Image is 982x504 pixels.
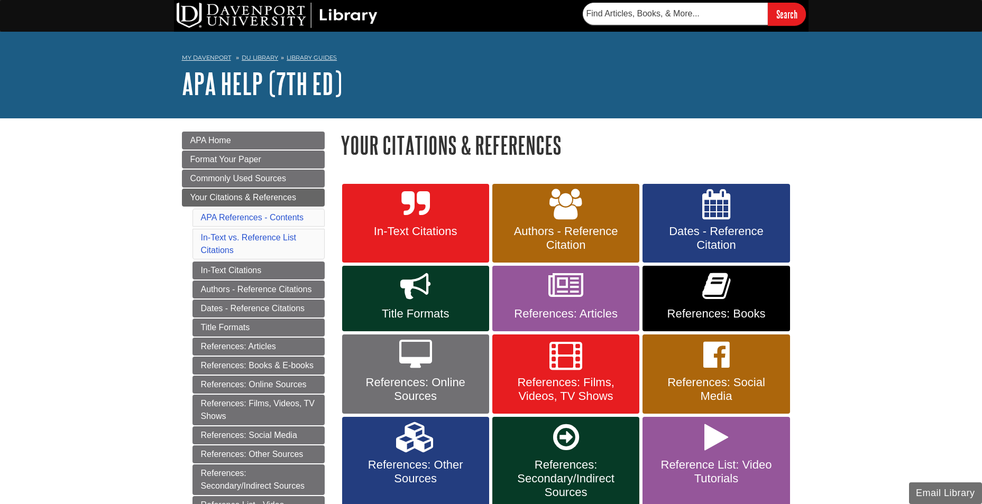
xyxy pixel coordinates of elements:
span: Title Formats [350,307,481,321]
form: Searches DU Library's articles, books, and more [583,3,806,25]
span: Dates - Reference Citation [650,225,782,252]
span: Authors - Reference Citation [500,225,631,252]
span: References: Articles [500,307,631,321]
span: Format Your Paper [190,155,261,164]
span: References: Secondary/Indirect Sources [500,458,631,499]
a: References: Social Media [192,426,325,444]
a: References: Other Sources [192,445,325,463]
h1: Your Citations & References [341,132,801,158]
span: References: Online Sources [350,376,481,403]
a: Format Your Paper [182,151,325,169]
a: Library Guides [287,54,337,61]
a: Title Formats [192,319,325,337]
a: APA Help (7th Ed) [182,67,342,100]
a: APA Home [182,132,325,150]
a: In-Text Citations [342,184,489,263]
a: References: Books [643,266,790,331]
span: Your Citations & References [190,193,296,202]
img: DU Library [177,3,378,28]
a: References: Books & E-books [192,357,325,375]
a: Title Formats [342,266,489,331]
nav: breadcrumb [182,51,801,68]
a: Authors - Reference Citations [192,281,325,298]
button: Email Library [909,482,982,504]
input: Search [768,3,806,25]
a: In-Text vs. Reference List Citations [201,233,297,255]
a: References: Secondary/Indirect Sources [192,464,325,495]
span: References: Films, Videos, TV Shows [500,376,631,403]
a: In-Text Citations [192,262,325,279]
a: References: Online Sources [342,334,489,414]
a: DU Library [242,54,278,61]
span: References: Other Sources [350,458,481,486]
span: Commonly Used Sources [190,174,286,183]
a: My Davenport [182,53,231,62]
a: Commonly Used Sources [182,170,325,188]
input: Find Articles, Books, & More... [583,3,768,25]
span: Reference List: Video Tutorials [650,458,782,486]
span: In-Text Citations [350,225,481,238]
a: Authors - Reference Citation [492,184,639,263]
a: References: Online Sources [192,376,325,394]
a: References: Films, Videos, TV Shows [492,334,639,414]
span: APA Home [190,136,231,145]
span: References: Books [650,307,782,321]
a: Dates - Reference Citation [643,184,790,263]
a: References: Films, Videos, TV Shows [192,395,325,425]
span: References: Social Media [650,376,782,403]
a: Your Citations & References [182,189,325,207]
a: References: Social Media [643,334,790,414]
a: Dates - Reference Citations [192,300,325,318]
a: References: Articles [192,338,325,356]
a: References: Articles [492,266,639,331]
a: APA References - Contents [201,213,304,222]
